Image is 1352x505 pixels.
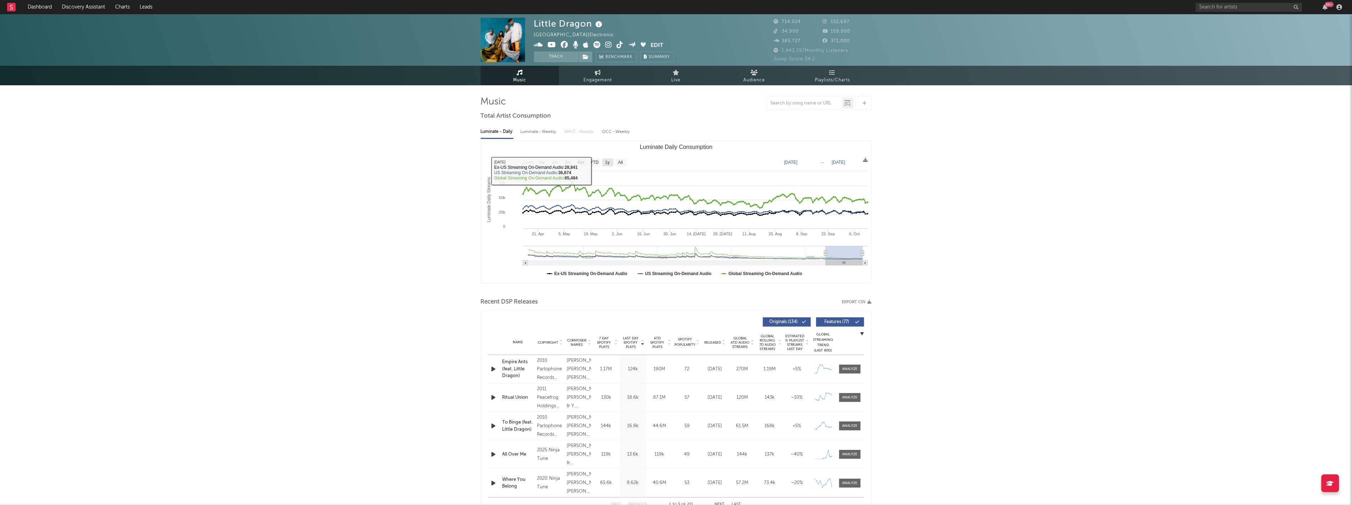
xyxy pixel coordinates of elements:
text: 21. Apr [532,232,544,236]
a: Where You Belong [502,476,534,490]
span: Spotify Popularity [674,337,695,348]
span: Global ATD Audio Streams [731,336,750,349]
text: 16. Jun [637,232,650,236]
text: → [820,160,824,165]
div: 13.6k [621,451,645,458]
a: Live [637,66,715,85]
div: All Over Me [502,451,534,458]
div: [DATE] [703,394,727,401]
span: 714,024 [774,20,801,24]
span: Music [513,76,526,85]
div: OCC - Weekly [602,126,631,138]
text: 25k [499,210,505,214]
div: 40.6M [648,479,671,487]
span: 1,442,197 Monthly Listeners [774,48,849,53]
div: 59 [675,423,700,430]
span: Released [705,340,721,345]
text: US Streaming On-Demand Audio [645,271,711,276]
div: ~ 20 % [785,479,809,487]
a: Playlists/Charts [793,66,872,85]
button: Track [534,52,578,62]
div: 53 [675,479,700,487]
div: Luminate - Weekly [521,126,558,138]
span: Copyright [538,340,558,345]
span: Audience [743,76,765,85]
div: [DATE] [703,479,727,487]
div: 144k [731,451,754,458]
div: ~ 40 % [785,451,809,458]
div: Luminate - Daily [481,126,513,138]
div: [PERSON_NAME], [PERSON_NAME], [PERSON_NAME], [PERSON_NAME], [PERSON_NAME] +7 others [567,356,591,382]
div: 44.6M [648,423,671,430]
div: 73.4k [758,479,782,487]
span: 34,900 [774,29,799,34]
div: Ritual Union [502,394,534,401]
div: Little Dragon [534,18,604,29]
button: Summary [640,52,674,62]
text: 1y [605,160,610,165]
text: Global Streaming On-Demand Audio [728,271,802,276]
span: Originals ( 134 ) [767,320,800,324]
div: 49 [675,451,700,458]
text: 19. May [584,232,598,236]
text: 22. Sep [821,232,835,236]
div: 57.2M [731,479,754,487]
div: 120M [731,394,754,401]
a: To Binge (feat. Little Dragon) [502,419,534,433]
span: Global Rolling 7D Audio Streams [758,334,777,351]
text: 2. Jun [612,232,623,236]
div: 1.19M [758,366,782,373]
text: 11. Aug [742,232,755,236]
div: 124k [621,366,645,373]
button: Export CSV [842,300,872,304]
div: [DATE] [703,366,727,373]
text: 14. [DATE] [687,232,706,236]
div: [PERSON_NAME], [PERSON_NAME]Wirenstrand & Y.[GEOGRAPHIC_DATA] [567,385,591,410]
text: YTD [590,160,598,165]
span: ATD Spotify Plays [648,336,667,349]
div: 137k [758,451,782,458]
span: Engagement [584,76,612,85]
span: 385,727 [774,39,801,43]
div: 65.6k [595,479,618,487]
div: [DATE] [703,423,727,430]
span: Summary [649,55,670,59]
div: 144k [595,423,618,430]
div: [PERSON_NAME], [PERSON_NAME], [PERSON_NAME], [PERSON_NAME], [PERSON_NAME] +6 others [567,413,591,439]
div: 143k [758,394,782,401]
div: [GEOGRAPHIC_DATA] | Electronic [534,31,623,39]
div: Global Streaming Trend (Last 60D) [813,332,834,353]
div: 270M [731,366,754,373]
text: 1m [552,160,558,165]
span: Estimated % Playlist Streams Last Day [785,334,805,351]
div: 2011 Peacefrog Holdings Ltd [537,385,563,410]
div: <5% [785,366,809,373]
text: 0 [503,224,505,229]
div: Name [502,340,534,345]
text: Luminate Daily Streams [486,177,491,222]
text: 28. [DATE] [713,232,732,236]
text: 6m [578,160,584,165]
text: Zoom [523,160,534,165]
div: 57 [675,394,700,401]
a: Music [481,66,559,85]
div: [PERSON_NAME], [PERSON_NAME] & [PERSON_NAME] [567,442,591,467]
div: 61.5M [731,423,754,430]
span: Live [672,76,681,85]
text: 3m [565,160,571,165]
text: 25. Aug [769,232,782,236]
text: 75k [499,181,505,186]
div: 9.62k [621,479,645,487]
div: 72 [675,366,700,373]
a: Empire Ants (feat. Little Dragon) [502,359,534,380]
span: Last Day Spotify Plays [621,336,640,349]
span: 7 Day Spotify Plays [595,336,614,349]
svg: Luminate Daily Consumption [481,141,871,283]
text: Luminate Daily Consumption [640,144,712,150]
div: 168k [758,423,782,430]
span: Composer Names [567,338,587,347]
span: Jump Score: 34.2 [774,57,815,61]
span: 152,697 [823,20,850,24]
